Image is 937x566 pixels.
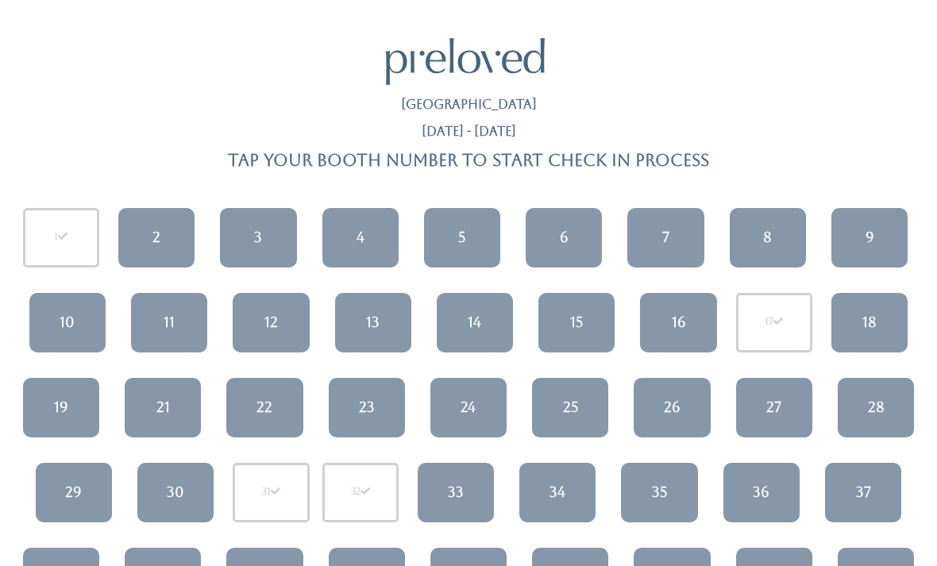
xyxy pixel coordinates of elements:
a: 10 [29,293,106,352]
div: 16 [672,312,686,333]
a: 28 [838,378,914,437]
a: 4 [322,208,399,268]
a: 9 [831,208,908,268]
a: 8 [730,208,806,268]
h5: [DATE] - [DATE] [422,125,516,139]
div: 22 [256,397,272,418]
a: 33 [418,463,494,522]
a: 25 [532,378,608,437]
div: 7 [662,227,669,248]
div: 36 [753,482,769,502]
div: 35 [652,482,667,502]
div: 32 [351,485,370,499]
div: 27 [766,397,781,418]
a: 16 [640,293,716,352]
a: 15 [538,293,615,352]
div: 34 [549,482,565,502]
div: 14 [468,312,481,333]
div: 10 [60,312,75,333]
a: 24 [430,378,507,437]
a: 35 [621,463,697,522]
div: 2 [152,227,160,248]
div: 23 [359,397,375,418]
a: 6 [526,208,602,268]
a: 12 [233,293,309,352]
a: 23 [329,378,405,437]
a: 13 [335,293,411,352]
div: 28 [868,397,885,418]
div: 17 [765,315,783,329]
h4: Tap your booth number to start check in process [228,151,709,169]
a: 21 [125,378,201,437]
h5: [GEOGRAPHIC_DATA] [401,98,537,112]
div: 13 [366,312,380,333]
div: 15 [570,312,583,333]
a: 11 [131,293,207,352]
div: 9 [866,227,874,248]
div: 29 [65,482,82,502]
div: 37 [856,482,871,502]
a: 34 [519,463,596,522]
a: 2 [118,208,195,268]
div: 5 [458,227,465,248]
div: 8 [763,227,772,248]
img: preloved logo [386,38,545,85]
a: 7 [627,208,704,268]
a: 36 [723,463,800,522]
div: 26 [664,397,681,418]
a: 3 [220,208,296,268]
a: 29 [36,463,112,522]
div: 21 [156,397,170,418]
a: 14 [437,293,513,352]
div: 4 [357,227,364,248]
div: 25 [563,397,578,418]
a: 18 [831,293,908,352]
a: 22 [226,378,303,437]
div: 24 [461,397,476,418]
a: 5 [424,208,500,268]
div: 18 [862,312,877,333]
div: 30 [167,482,184,502]
div: 31 [262,485,280,499]
a: 26 [634,378,710,437]
div: 11 [164,312,175,333]
div: 19 [54,397,68,418]
a: 37 [825,463,901,522]
div: 6 [560,227,569,248]
a: 27 [736,378,812,437]
div: 12 [264,312,278,333]
a: 30 [137,463,214,522]
a: 19 [23,378,99,437]
div: 1 [54,230,67,244]
div: 3 [254,227,262,248]
div: 33 [448,482,464,502]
